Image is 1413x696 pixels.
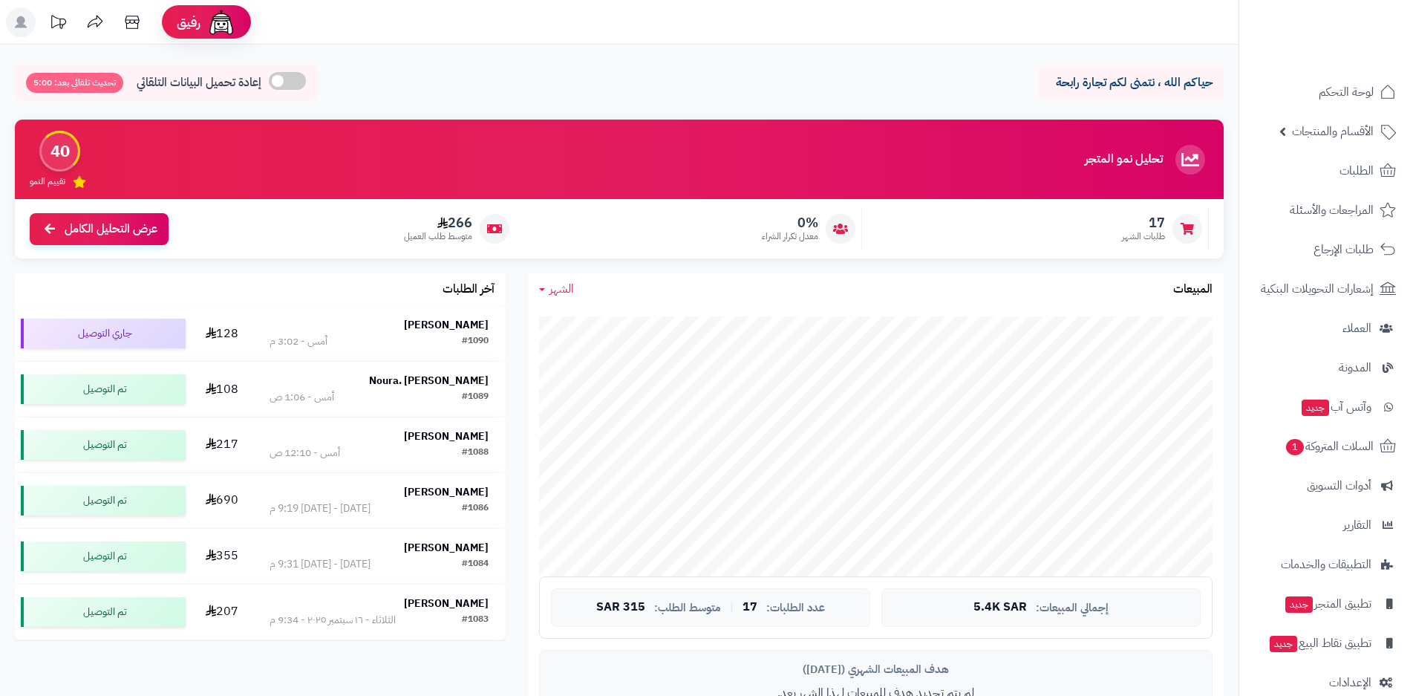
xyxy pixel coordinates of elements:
td: 217 [192,417,252,472]
a: تطبيق نقاط البيعجديد [1248,625,1404,661]
div: أمس - 3:02 م [270,334,327,349]
span: الشهر [549,280,574,298]
span: رفيق [177,13,200,31]
span: المراجعات والأسئلة [1290,200,1374,221]
span: 266 [404,215,472,231]
div: [DATE] - [DATE] 9:19 م [270,501,371,516]
span: متوسط طلب العميل [404,230,472,243]
span: الطلبات [1339,160,1374,181]
strong: [PERSON_NAME] [404,429,489,444]
h3: تحليل نمو المتجر [1085,153,1163,166]
span: التطبيقات والخدمات [1281,554,1371,575]
td: 108 [192,362,252,417]
div: [DATE] - [DATE] 9:31 م [270,557,371,572]
td: 128 [192,306,252,361]
h3: آخر الطلبات [443,283,495,296]
div: تم التوصيل [21,486,186,516]
span: معدل تكرار الشراء [762,230,818,243]
span: طلبات الشهر [1122,230,1165,243]
span: التقارير [1343,515,1371,536]
strong: [PERSON_NAME] [404,484,489,500]
a: التطبيقات والخدمات [1248,547,1404,582]
span: عرض التحليل الكامل [65,221,157,238]
div: تم التوصيل [21,430,186,460]
span: السلات المتروكة [1285,436,1374,457]
div: #1084 [462,557,489,572]
div: الثلاثاء - ١٦ سبتمبر ٢٠٢٥ - 9:34 م [270,613,396,628]
a: عرض التحليل الكامل [30,213,169,245]
img: logo-2.png [1312,42,1399,73]
a: إشعارات التحويلات البنكية [1248,271,1404,307]
span: عدد الطلبات: [766,602,825,614]
span: لوحة التحكم [1319,82,1374,103]
h3: المبيعات [1173,283,1213,296]
span: المدونة [1339,357,1371,378]
span: أدوات التسويق [1307,475,1371,496]
div: تم التوصيل [21,597,186,627]
span: تحديث تلقائي بعد: 5:00 [26,73,123,93]
span: 17 [743,601,757,614]
span: تطبيق المتجر [1284,593,1371,614]
strong: Noura. [PERSON_NAME] [369,373,489,388]
div: #1088 [462,446,489,461]
span: جديد [1285,596,1313,613]
p: حياكم الله ، نتمنى لكم تجارة رابحة [1049,74,1213,91]
div: #1086 [462,501,489,516]
strong: [PERSON_NAME] [404,540,489,556]
a: تحديثات المنصة [39,7,76,41]
div: جاري التوصيل [21,319,186,348]
span: جديد [1270,636,1297,652]
span: إعادة تحميل البيانات التلقائي [137,74,261,91]
span: 1 [1286,439,1304,455]
span: 0% [762,215,818,231]
td: 207 [192,585,252,640]
span: 315 SAR [596,601,645,614]
a: تطبيق المتجرجديد [1248,586,1404,622]
span: وآتس آب [1300,397,1371,417]
span: 5.4K SAR [973,601,1027,614]
a: المراجعات والأسئلة [1248,192,1404,228]
div: أمس - 1:06 ص [270,390,334,405]
span: | [730,602,734,613]
span: إجمالي المبيعات: [1036,602,1109,614]
a: لوحة التحكم [1248,74,1404,110]
span: العملاء [1342,318,1371,339]
span: الإعدادات [1329,672,1371,693]
div: #1090 [462,334,489,349]
span: تقييم النمو [30,175,65,188]
span: الأقسام والمنتجات [1292,121,1374,142]
strong: [PERSON_NAME] [404,317,489,333]
a: وآتس آبجديد [1248,389,1404,425]
div: #1083 [462,613,489,628]
span: 17 [1122,215,1165,231]
a: العملاء [1248,310,1404,346]
span: تطبيق نقاط البيع [1268,633,1371,654]
img: ai-face.png [206,7,236,37]
div: تم التوصيل [21,374,186,404]
div: هدف المبيعات الشهري ([DATE]) [551,662,1201,677]
a: الشهر [539,281,574,298]
span: متوسط الطلب: [654,602,721,614]
a: طلبات الإرجاع [1248,232,1404,267]
span: إشعارات التحويلات البنكية [1261,279,1374,299]
span: طلبات الإرجاع [1314,239,1374,260]
strong: [PERSON_NAME] [404,596,489,611]
div: تم التوصيل [21,541,186,571]
div: #1089 [462,390,489,405]
td: 690 [192,473,252,528]
a: السلات المتروكة1 [1248,429,1404,464]
a: المدونة [1248,350,1404,386]
a: الطلبات [1248,153,1404,189]
a: التقارير [1248,507,1404,543]
div: أمس - 12:10 ص [270,446,340,461]
td: 355 [192,529,252,584]
span: جديد [1302,400,1329,416]
a: أدوات التسويق [1248,468,1404,504]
